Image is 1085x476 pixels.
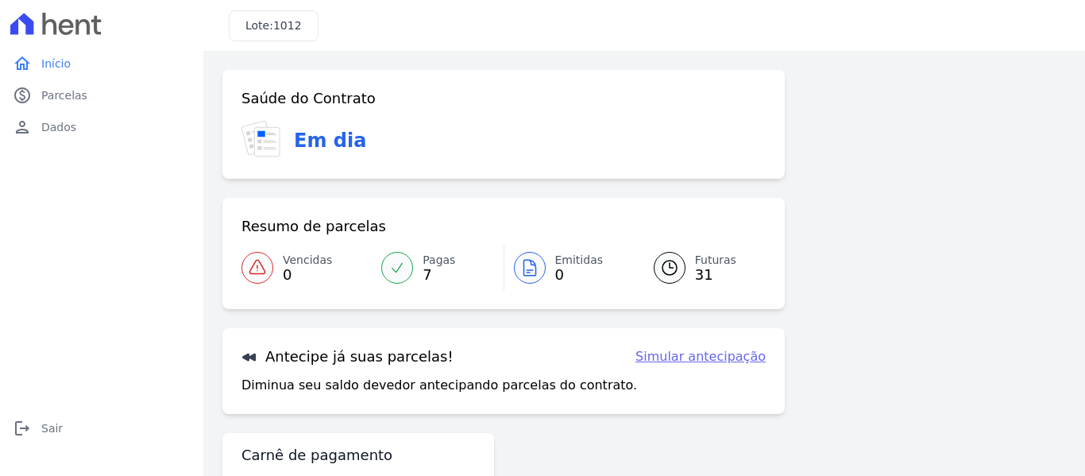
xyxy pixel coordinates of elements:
[241,246,372,290] a: Vencidas 0
[6,412,197,444] a: logoutSair
[41,420,63,436] span: Sair
[41,87,87,103] span: Parcelas
[273,19,302,32] span: 1012
[13,54,32,73] i: home
[423,269,455,281] span: 7
[695,269,736,281] span: 31
[423,252,455,269] span: Pagas
[13,419,32,438] i: logout
[555,269,604,281] span: 0
[241,347,454,366] h3: Antecipe já suas parcelas!
[504,246,635,290] a: Emitidas 0
[635,246,766,290] a: Futuras 31
[372,246,503,290] a: Pagas 7
[6,79,197,111] a: paidParcelas
[241,446,392,465] h3: Carnê de pagamento
[241,376,637,395] p: Diminua seu saldo devedor antecipando parcelas do contrato.
[241,217,386,236] h3: Resumo de parcelas
[6,48,197,79] a: homeInício
[13,86,32,105] i: paid
[41,56,71,72] span: Início
[241,89,376,108] h3: Saúde do Contrato
[635,347,766,366] a: Simular antecipação
[41,119,76,135] span: Dados
[555,252,604,269] span: Emitidas
[6,111,197,143] a: personDados
[695,252,736,269] span: Futuras
[283,269,332,281] span: 0
[13,118,32,137] i: person
[283,252,332,269] span: Vencidas
[245,17,302,34] h3: Lote:
[294,126,366,155] h3: Em dia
